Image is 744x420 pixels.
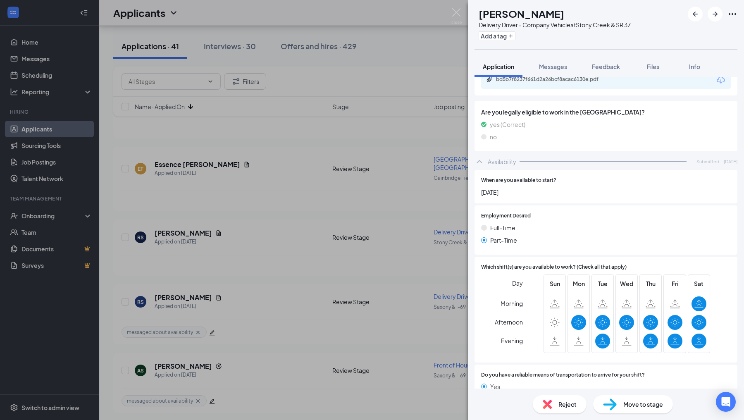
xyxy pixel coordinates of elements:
svg: Plus [508,33,513,38]
div: Delivery Driver - Company Vehicle at Stony Creek & SR 37 [479,21,631,29]
span: [DATE] [724,158,737,165]
svg: ArrowRight [710,9,720,19]
span: Afternoon [495,315,523,329]
span: Fri [668,279,682,288]
span: Mon [571,279,586,288]
span: Employment Desired [481,212,531,220]
span: Messages [539,63,567,70]
div: bd5b7f8237f661d2a26bcf8acac6130e.pdf [496,76,612,83]
span: Evening [501,333,523,348]
span: Yes [490,382,500,391]
svg: Paperclip [486,76,493,83]
div: Open Intercom Messenger [716,392,736,412]
svg: ChevronUp [475,157,484,167]
svg: Download [716,75,726,85]
span: Reject [558,400,577,409]
svg: Ellipses [727,9,737,19]
button: PlusAdd a tag [479,31,515,40]
svg: ArrowLeftNew [690,9,700,19]
span: Do you have a reliable means of transportation to arrive for your shift? [481,371,645,379]
h1: [PERSON_NAME] [479,7,564,21]
span: no [490,132,497,141]
span: Day [512,279,523,288]
span: Full-Time [490,223,515,232]
span: Tue [595,279,610,288]
span: Morning [501,296,523,311]
span: Part-Time [490,236,517,245]
span: Sat [692,279,706,288]
span: Sun [547,279,562,288]
span: Info [689,63,700,70]
span: Wed [619,279,634,288]
span: [DATE] [481,188,731,197]
span: Are you legally eligible to work in the [GEOGRAPHIC_DATA]? [481,107,731,117]
span: Application [483,63,514,70]
div: Availability [488,157,516,166]
span: Thu [643,279,658,288]
span: yes (Correct) [490,120,525,129]
button: ArrowLeftNew [688,7,703,21]
span: Files [647,63,659,70]
span: Which shift(s) are you available to work? (Check all that apply) [481,263,627,271]
a: Paperclipbd5b7f8237f661d2a26bcf8acac6130e.pdf [486,76,620,84]
button: ArrowRight [708,7,723,21]
span: Submitted: [696,158,720,165]
span: Move to stage [623,400,663,409]
span: When are you available to start? [481,177,556,184]
span: Feedback [592,63,620,70]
